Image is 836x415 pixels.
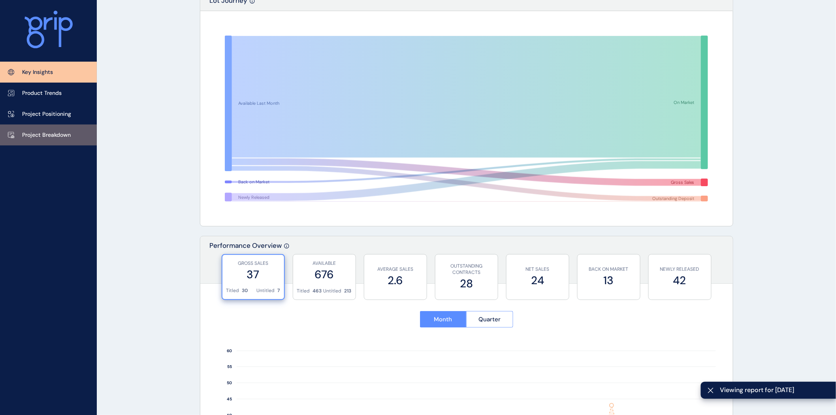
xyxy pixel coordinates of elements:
label: 37 [226,267,280,282]
label: 42 [653,273,707,288]
text: 60 [227,349,232,354]
label: 28 [439,276,494,291]
p: Performance Overview [210,241,282,283]
p: NET SALES [510,266,565,273]
p: Project Breakdown [22,131,71,139]
p: Key Insights [22,68,53,76]
button: Month [420,311,467,328]
p: 30 [242,287,248,294]
p: 213 [345,288,352,294]
p: OUTSTANDING CONTRACTS [439,263,494,276]
p: Untitled [257,287,275,294]
button: Quarter [466,311,513,328]
text: 55 [227,364,232,370]
p: Untitled [324,288,342,294]
p: BACK ON MARKET [582,266,636,273]
p: NEWLY RELEASED [653,266,707,273]
label: 24 [510,273,565,288]
text: 45 [227,397,232,402]
text: 50 [227,381,232,386]
p: Titled [297,288,310,294]
p: Project Positioning [22,110,71,118]
span: Viewing report for [DATE] [720,386,830,394]
span: Quarter [478,315,501,323]
p: 7 [278,287,280,294]
p: Titled [226,287,239,294]
span: Month [434,315,452,323]
p: AVERAGE SALES [368,266,423,273]
label: 13 [582,273,636,288]
p: 463 [313,288,322,294]
label: 2.6 [368,273,423,288]
p: AVAILABLE [297,260,352,267]
label: 676 [297,267,352,282]
p: Product Trends [22,89,62,97]
p: GROSS SALES [226,260,280,267]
